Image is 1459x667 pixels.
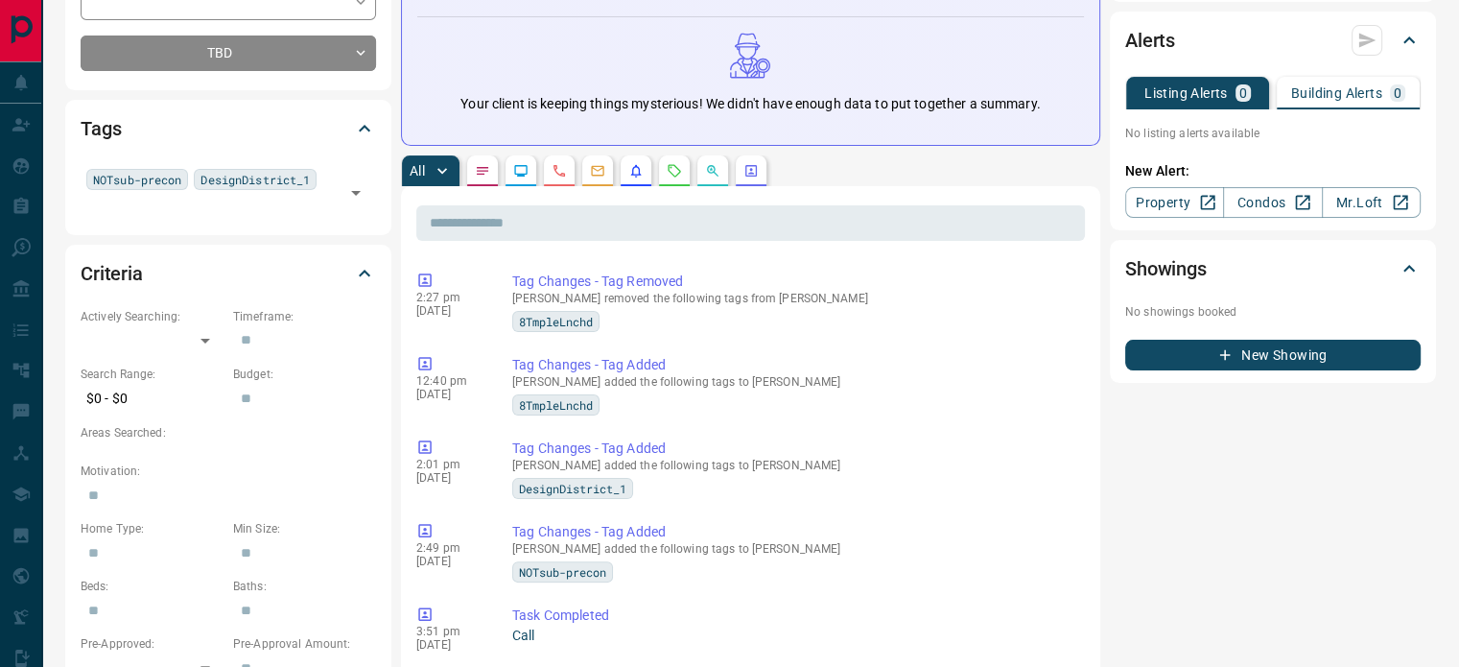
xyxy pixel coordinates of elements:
p: [DATE] [416,638,483,652]
p: Areas Searched: [81,424,376,441]
svg: Calls [552,163,567,179]
p: Listing Alerts [1144,86,1228,100]
p: Beds: [81,578,224,595]
p: Task Completed [512,606,1077,626]
p: Tag Changes - Tag Added [512,439,1077,459]
p: [PERSON_NAME] removed the following tags from [PERSON_NAME] [512,292,1077,305]
p: 2:27 pm [416,291,483,304]
p: Pre-Approval Amount: [233,635,376,653]
button: New Showing [1125,340,1421,370]
p: 0 [1239,86,1247,100]
svg: Notes [475,163,490,179]
p: [DATE] [416,471,483,485]
span: DesignDistrict_1 [200,170,310,189]
p: [PERSON_NAME] added the following tags to [PERSON_NAME] [512,542,1077,556]
p: Home Type: [81,520,224,537]
svg: Requests [667,163,682,179]
button: Open [342,179,369,206]
p: Tag Changes - Tag Removed [512,272,1077,292]
div: Alerts [1125,17,1421,63]
span: 8TmpleLnchd [519,395,593,415]
p: Building Alerts [1291,86,1382,100]
span: NOTsub-precon [519,562,606,582]
div: TBD [81,36,376,71]
p: Budget: [233,366,376,383]
p: $0 - $0 [81,383,224,415]
p: Your client is keeping things mysterious! We didn't have enough data to put together a summary. [460,94,1040,114]
p: Baths: [233,578,376,595]
div: Showings [1125,246,1421,292]
p: [PERSON_NAME] added the following tags to [PERSON_NAME] [512,375,1077,389]
p: Search Range: [81,366,224,383]
p: Min Size: [233,520,376,537]
p: 12:40 pm [416,374,483,388]
svg: Opportunities [705,163,720,179]
svg: Listing Alerts [628,163,644,179]
p: Timeframe: [233,308,376,325]
a: Property [1125,187,1224,218]
p: [DATE] [416,555,483,568]
h2: Tags [81,113,121,144]
a: Condos [1223,187,1322,218]
p: No listing alerts available [1125,125,1421,142]
a: Mr.Loft [1322,187,1421,218]
p: Motivation: [81,463,376,480]
div: Tags [81,106,376,152]
p: [PERSON_NAME] added the following tags to [PERSON_NAME] [512,459,1077,472]
p: Tag Changes - Tag Added [512,355,1077,375]
h2: Alerts [1125,25,1175,56]
p: [DATE] [416,304,483,318]
p: 2:01 pm [416,458,483,471]
span: DesignDistrict_1 [519,479,626,498]
p: New Alert: [1125,161,1421,181]
span: NOTsub-precon [93,170,181,189]
h2: Criteria [81,258,143,289]
p: All [410,164,425,178]
p: No showings booked [1125,303,1421,321]
p: Actively Searching: [81,308,224,325]
svg: Lead Browsing Activity [513,163,529,179]
p: Pre-Approved: [81,635,224,653]
p: Call [512,626,1077,646]
h2: Showings [1125,253,1207,284]
svg: Emails [590,163,605,179]
svg: Agent Actions [743,163,759,179]
p: 3:51 pm [416,625,483,638]
div: Criteria [81,250,376,297]
p: [DATE] [416,388,483,401]
span: 8TmpleLnchd [519,312,593,331]
p: 0 [1394,86,1401,100]
p: 2:49 pm [416,541,483,555]
p: Tag Changes - Tag Added [512,522,1077,542]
